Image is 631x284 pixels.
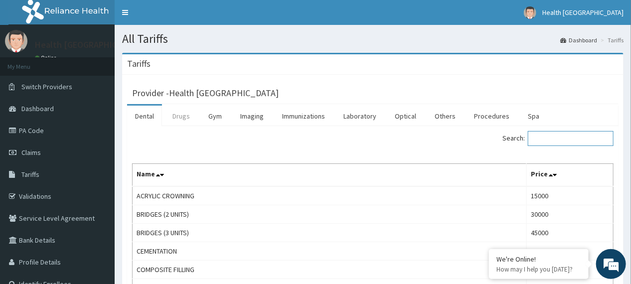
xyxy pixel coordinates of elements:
h1: All Tariffs [122,32,624,45]
span: Switch Providers [21,82,72,91]
a: Optical [387,106,424,127]
td: BRIDGES (3 UNITS) [133,224,527,242]
td: BRIDGES (2 UNITS) [133,205,527,224]
td: 15000 [526,186,613,205]
td: 45000 [526,224,613,242]
a: Others [427,106,464,127]
td: 3500 [526,242,613,261]
td: 30000 [526,205,613,224]
th: Name [133,164,527,187]
a: Online [35,54,59,61]
a: Gym [200,106,230,127]
a: Dental [127,106,162,127]
p: Health [GEOGRAPHIC_DATA] [35,40,146,49]
li: Tariffs [598,36,624,44]
span: Dashboard [21,104,54,113]
a: Immunizations [274,106,333,127]
div: We're Online! [496,255,581,264]
th: Price [526,164,613,187]
p: How may I help you today? [496,265,581,274]
td: ACRYLIC CROWNING [133,186,527,205]
span: Health [GEOGRAPHIC_DATA] [542,8,624,17]
h3: Tariffs [127,59,151,68]
a: Spa [520,106,547,127]
span: Tariffs [21,170,39,179]
input: Search: [528,131,614,146]
img: User Image [5,30,27,52]
a: Procedures [466,106,517,127]
a: Laboratory [335,106,384,127]
label: Search: [502,131,614,146]
a: Imaging [232,106,272,127]
span: Claims [21,148,41,157]
h3: Provider - Health [GEOGRAPHIC_DATA] [132,89,279,98]
td: COMPOSITE FILLING [133,261,527,279]
img: User Image [524,6,536,19]
td: CEMENTATION [133,242,527,261]
a: Drugs [164,106,198,127]
a: Dashboard [560,36,597,44]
